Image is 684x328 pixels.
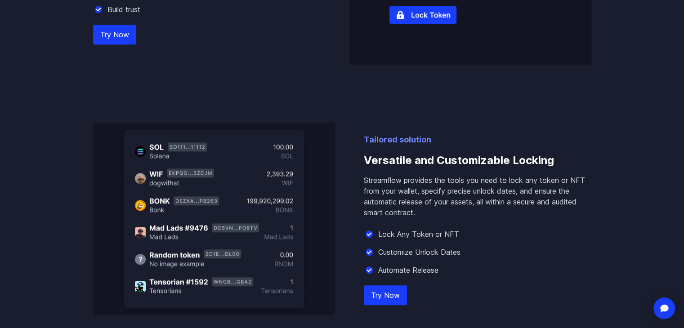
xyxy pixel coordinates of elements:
[378,247,460,257] p: Customize Unlock Dates
[364,285,407,305] a: Try Now
[93,123,335,315] img: Versatile and Customizable Locking
[364,133,591,146] p: Tailored solution
[93,25,136,44] a: Try Now
[364,175,591,218] p: Streamflow provides the tools you need to lock any token or NFT from your wallet, specify precise...
[107,4,140,15] p: Build trust
[653,297,675,319] div: Open Intercom Messenger
[378,265,438,275] p: Automate Release
[364,146,591,175] h3: Versatile and Customizable Locking
[378,229,459,239] p: Lock Any Token or NFT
